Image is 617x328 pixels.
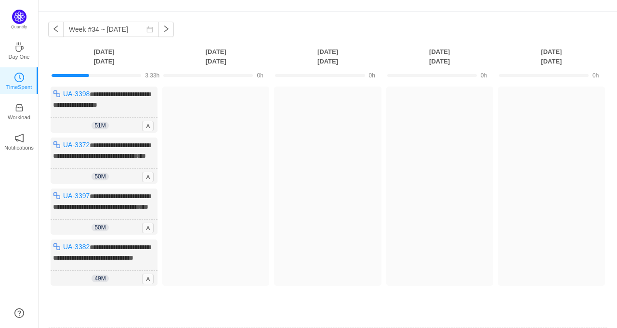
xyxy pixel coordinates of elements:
i: icon: clock-circle [14,73,24,82]
span: 3.33h [145,72,159,79]
i: icon: calendar [146,26,153,33]
span: 0h [257,72,263,79]
th: [DATE] [DATE] [48,47,160,66]
a: UA-3397 [63,192,90,200]
th: [DATE] [DATE] [496,47,607,66]
p: TimeSpent [6,83,32,91]
a: icon: notificationNotifications [14,136,24,146]
img: 10316 [53,90,61,98]
p: Workload [8,113,30,122]
span: 0h [481,72,487,79]
a: UA-3382 [63,243,90,251]
span: 51m [92,122,108,129]
th: [DATE] [DATE] [160,47,272,66]
span: A [142,172,154,182]
a: UA-3398 [63,90,90,98]
i: icon: notification [14,133,24,143]
a: icon: inboxWorkload [14,106,24,115]
p: Day One [8,52,29,61]
i: icon: coffee [14,42,24,52]
span: A [142,274,154,284]
span: 49m [92,275,108,282]
a: icon: coffeeDay One [14,45,24,55]
img: Quantify [12,10,26,24]
a: icon: question-circle [14,308,24,318]
a: UA-3372 [63,141,90,149]
a: icon: clock-circleTimeSpent [14,76,24,85]
span: 0h [592,72,599,79]
i: icon: inbox [14,103,24,113]
img: 10316 [53,192,61,200]
img: 10316 [53,243,61,251]
button: icon: left [48,22,64,37]
span: A [142,223,154,233]
th: [DATE] [DATE] [384,47,496,66]
span: 0h [369,72,375,79]
span: 50m [92,224,108,231]
span: 50m [92,173,108,180]
span: A [142,121,154,131]
th: [DATE] [DATE] [272,47,383,66]
button: icon: right [158,22,174,37]
input: Select a week [63,22,159,37]
p: Quantify [11,24,27,31]
p: Notifications [4,143,34,152]
img: 10316 [53,141,61,149]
